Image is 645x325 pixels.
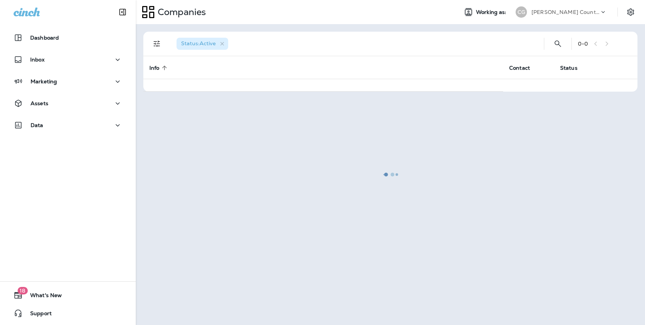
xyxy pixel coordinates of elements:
[30,35,59,41] p: Dashboard
[31,78,57,84] p: Marketing
[23,310,52,319] span: Support
[17,287,28,294] span: 18
[476,9,508,15] span: Working as:
[31,122,43,128] p: Data
[8,52,128,67] button: Inbox
[8,288,128,303] button: 18What's New
[8,306,128,321] button: Support
[23,292,62,301] span: What's New
[531,9,599,15] p: [PERSON_NAME] Country Club
[8,96,128,111] button: Assets
[112,5,133,20] button: Collapse Sidebar
[8,30,128,45] button: Dashboard
[624,5,637,19] button: Settings
[8,74,128,89] button: Marketing
[31,100,48,106] p: Assets
[155,6,206,18] p: Companies
[8,118,128,133] button: Data
[516,6,527,18] div: CG
[30,57,45,63] p: Inbox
